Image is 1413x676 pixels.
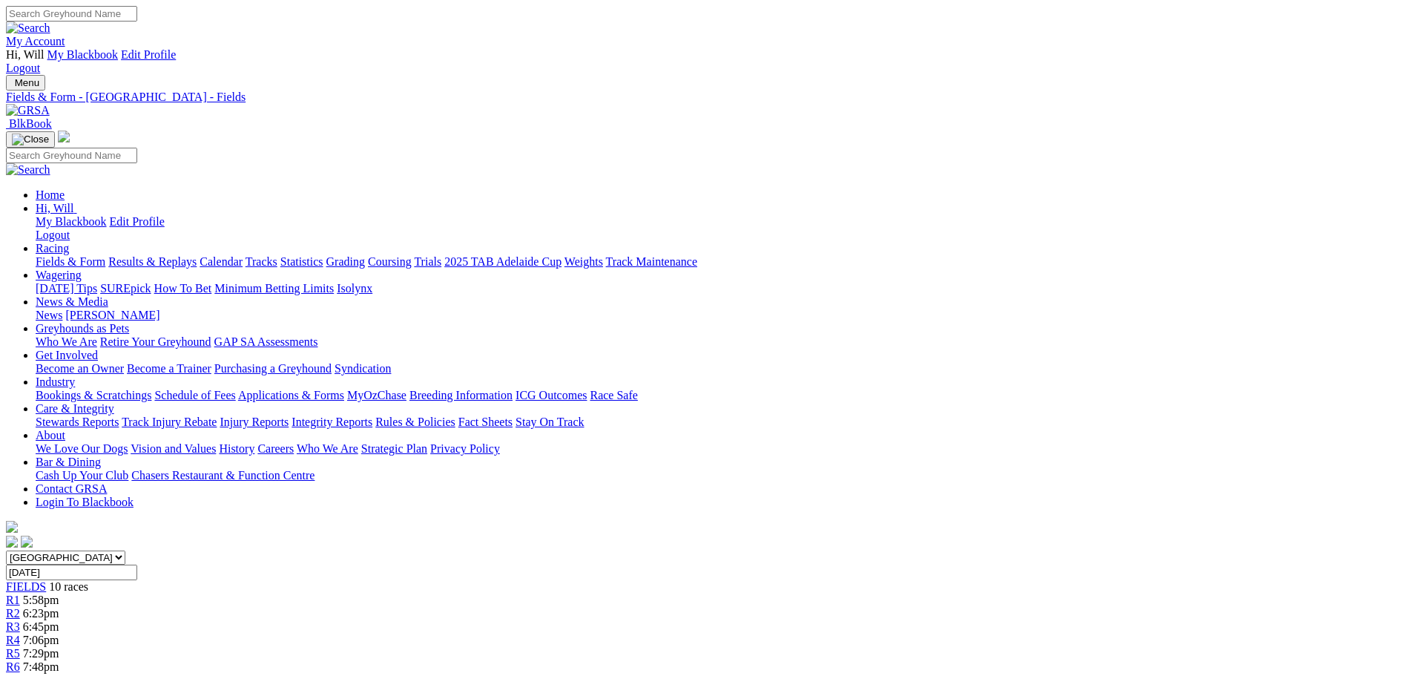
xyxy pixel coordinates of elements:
a: Hi, Will [36,202,77,214]
img: Search [6,22,50,35]
a: Stewards Reports [36,416,119,428]
a: Fact Sheets [458,416,513,428]
img: twitter.svg [21,536,33,548]
span: BlkBook [9,117,52,130]
div: Get Involved [36,362,1407,375]
a: ICG Outcomes [516,389,587,401]
a: My Blackbook [36,215,107,228]
a: Coursing [368,255,412,268]
a: Track Injury Rebate [122,416,217,428]
a: We Love Our Dogs [36,442,128,455]
img: facebook.svg [6,536,18,548]
a: Chasers Restaurant & Function Centre [131,469,314,482]
div: Racing [36,255,1407,269]
a: R3 [6,620,20,633]
span: Hi, Will [36,202,74,214]
a: Syndication [335,362,391,375]
a: Fields & Form [36,255,105,268]
div: Care & Integrity [36,416,1407,429]
a: [PERSON_NAME] [65,309,159,321]
a: Become a Trainer [127,362,211,375]
a: Vision and Values [131,442,216,455]
a: MyOzChase [347,389,406,401]
a: Purchasing a Greyhound [214,362,332,375]
a: History [219,442,254,455]
a: Tracks [246,255,277,268]
img: Search [6,163,50,177]
a: Isolynx [337,282,372,295]
a: Calendar [200,255,243,268]
a: Statistics [280,255,323,268]
a: My Blackbook [47,48,119,61]
a: Retire Your Greyhound [100,335,211,348]
a: Bar & Dining [36,456,101,468]
a: My Account [6,35,65,47]
a: Minimum Betting Limits [214,282,334,295]
a: Fields & Form - [GEOGRAPHIC_DATA] - Fields [6,91,1407,104]
a: Privacy Policy [430,442,500,455]
a: Grading [326,255,365,268]
img: GRSA [6,104,50,117]
a: Care & Integrity [36,402,114,415]
a: Strategic Plan [361,442,427,455]
span: 10 races [49,580,88,593]
a: Integrity Reports [292,416,372,428]
span: 6:45pm [23,620,59,633]
span: 7:48pm [23,660,59,673]
input: Search [6,6,137,22]
a: Who We Are [297,442,358,455]
a: How To Bet [154,282,212,295]
a: Edit Profile [121,48,176,61]
a: GAP SA Assessments [214,335,318,348]
span: 7:06pm [23,634,59,646]
a: About [36,429,65,442]
span: 7:29pm [23,647,59,660]
a: Schedule of Fees [154,389,235,401]
a: [DATE] Tips [36,282,97,295]
a: R4 [6,634,20,646]
span: R2 [6,607,20,620]
a: Contact GRSA [36,482,107,495]
a: Weights [564,255,603,268]
a: Breeding Information [409,389,513,401]
div: Greyhounds as Pets [36,335,1407,349]
div: About [36,442,1407,456]
img: Close [12,134,49,145]
span: 5:58pm [23,594,59,606]
a: News [36,309,62,321]
a: R5 [6,647,20,660]
a: Industry [36,375,75,388]
span: Menu [15,77,39,88]
a: FIELDS [6,580,46,593]
a: Who We Are [36,335,97,348]
a: Track Maintenance [606,255,697,268]
a: Applications & Forms [238,389,344,401]
a: Get Involved [36,349,98,361]
a: Home [36,188,65,201]
a: Greyhounds as Pets [36,322,129,335]
a: Cash Up Your Club [36,469,128,482]
a: R1 [6,594,20,606]
div: Hi, Will [36,215,1407,242]
a: Racing [36,242,69,255]
a: R6 [6,660,20,673]
div: My Account [6,48,1407,75]
button: Toggle navigation [6,131,55,148]
input: Search [6,148,137,163]
a: Wagering [36,269,82,281]
a: Injury Reports [220,416,289,428]
a: Rules & Policies [375,416,455,428]
a: Stay On Track [516,416,584,428]
a: BlkBook [6,117,52,130]
a: Logout [36,229,70,241]
a: Race Safe [590,389,637,401]
a: Trials [414,255,441,268]
div: News & Media [36,309,1407,322]
div: Industry [36,389,1407,402]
